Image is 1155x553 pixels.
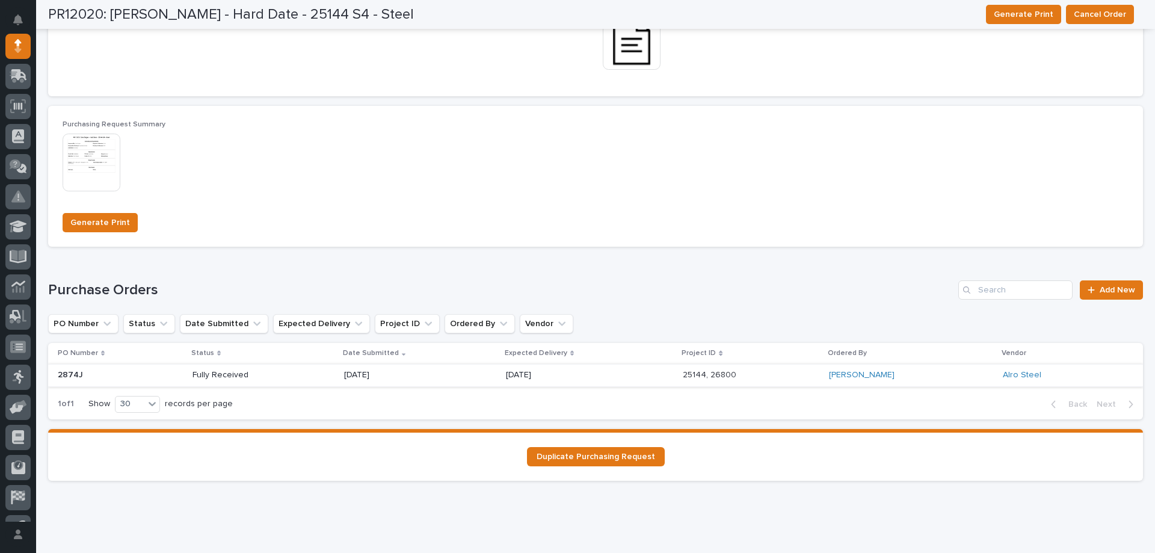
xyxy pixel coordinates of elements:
[994,7,1053,22] span: Generate Print
[445,314,515,333] button: Ordered By
[1066,5,1134,24] button: Cancel Order
[527,447,665,466] a: Duplicate Purchasing Request
[63,121,165,128] span: Purchasing Request Summary
[191,347,214,360] p: Status
[1080,280,1143,300] a: Add New
[5,7,31,32] button: Notifications
[683,368,739,380] p: 25144, 26800
[537,453,655,461] span: Duplicate Purchasing Request
[343,347,399,360] p: Date Submitted
[1003,370,1041,380] a: Alro Steel
[123,314,175,333] button: Status
[375,314,440,333] button: Project ID
[1002,347,1026,360] p: Vendor
[88,399,110,409] p: Show
[958,280,1073,300] input: Search
[1041,399,1092,410] button: Back
[48,364,1143,386] tr: 2874J2874J Fully Received[DATE][DATE]25144, 2680025144, 26800 [PERSON_NAME] Alro Steel
[58,347,98,360] p: PO Number
[505,347,567,360] p: Expected Delivery
[48,314,119,333] button: PO Number
[15,14,31,34] div: Notifications
[48,389,84,419] p: 1 of 1
[70,215,130,230] span: Generate Print
[63,213,138,232] button: Generate Print
[829,370,895,380] a: [PERSON_NAME]
[506,370,592,380] p: [DATE]
[986,5,1061,24] button: Generate Print
[682,347,716,360] p: Project ID
[828,347,867,360] p: Ordered By
[58,368,85,380] p: 2874J
[115,398,144,410] div: 30
[1097,399,1123,410] span: Next
[1100,286,1135,294] span: Add New
[273,314,370,333] button: Expected Delivery
[344,370,430,380] p: [DATE]
[180,314,268,333] button: Date Submitted
[1061,399,1087,410] span: Back
[48,282,953,299] h1: Purchase Orders
[48,6,414,23] h2: PR12020: [PERSON_NAME] - Hard Date - 25144 S4 - Steel
[1074,7,1126,22] span: Cancel Order
[1092,399,1143,410] button: Next
[192,370,279,380] p: Fully Received
[520,314,573,333] button: Vendor
[165,399,233,409] p: records per page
